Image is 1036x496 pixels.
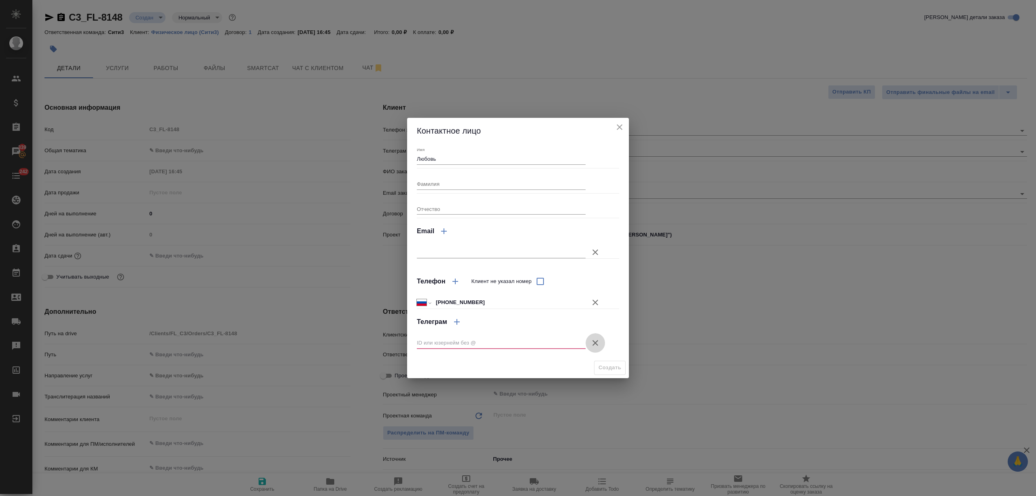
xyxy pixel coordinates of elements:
button: Добавить [434,221,454,241]
label: Имя [417,147,425,151]
button: Добавить [447,312,467,332]
span: Клиент не указал номер [471,277,532,285]
h4: Телеграм [417,317,447,327]
h4: Email [417,226,434,236]
h4: Телефон [417,277,446,286]
button: close [614,121,626,133]
button: Добавить [446,272,465,291]
span: Контактное лицо [417,126,481,135]
input: ID или юзернейм без @ [417,337,586,349]
input: ✎ Введи что-нибудь [433,297,586,309]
